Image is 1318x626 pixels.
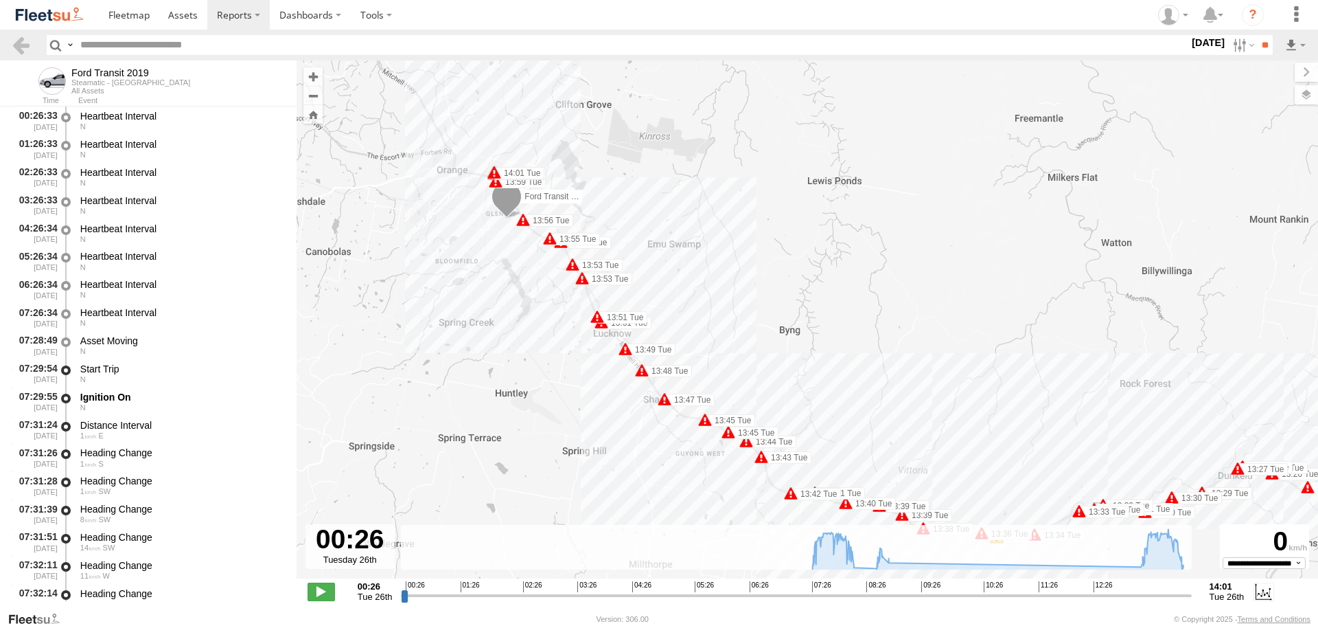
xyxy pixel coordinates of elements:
div: Heading Change [80,503,284,515]
div: 07:29:54 [DATE] [11,361,59,386]
span: Heading: 236 [98,487,111,495]
button: Zoom in [303,67,323,86]
span: 00:26 [406,581,425,592]
span: 11 [80,572,101,580]
span: 1 [80,460,97,468]
i: ? [1242,4,1264,26]
span: Ford Transit 2019 [524,191,589,201]
label: 13:42 Tue [791,488,841,500]
span: 10:26 [984,581,1003,592]
label: 14:00 Tue [494,168,544,180]
div: 07:31:24 [DATE] [11,417,59,443]
span: Heading: 356 [80,179,86,187]
div: Heartbeat Interval [80,138,284,150]
label: 13:45 Tue [728,427,778,439]
label: 13:33 Tue [1079,506,1129,518]
div: All Assets [71,87,190,95]
a: Back to previous Page [11,35,31,55]
span: 02:26 [523,581,542,592]
div: 04:26:34 [DATE] [11,221,59,246]
div: Event [78,98,297,104]
span: Heading: 356 [80,403,86,412]
div: Heartbeat Interval [80,278,284,291]
label: 13:53 Tue [573,259,623,271]
span: Heading: 241 [103,544,115,552]
label: Search Filter Options [1227,35,1257,55]
label: 13:32 Tue [1094,504,1144,516]
div: Heartbeat Interval [80,250,284,262]
label: [DATE] [1189,35,1227,50]
div: Steamatic - [GEOGRAPHIC_DATA] [71,78,190,87]
label: 13:30 Tue [1145,506,1195,519]
label: 13:51 Tue [601,317,651,329]
div: Version: 306.00 [597,615,649,623]
div: 07:31:28 [DATE] [11,473,59,498]
span: 01:26 [461,581,480,592]
label: 13:29 Tue [1202,487,1252,500]
span: Heading: 356 [80,207,86,215]
div: Heartbeat Interval [80,306,284,319]
a: Visit our Website [8,612,71,626]
label: 13:40 Tue [846,498,896,510]
span: Heading: 356 [80,122,86,131]
span: Heading: 356 [80,347,86,355]
span: Tue 26th Aug 2025 [358,592,393,602]
label: 13:45 Tue [705,414,755,427]
div: 07:28:49 [DATE] [11,333,59,358]
label: 13:59 Tue [496,176,546,188]
label: 13:41 Tue [815,487,865,500]
div: Heading Change [80,447,284,459]
img: fleetsu-logo-horizontal.svg [14,5,85,24]
div: 07:29:55 [DATE] [11,389,59,414]
div: Ignition On [80,391,284,403]
div: Ford Transit 2019 - View Asset History [71,67,190,78]
span: 09:26 [921,581,940,592]
div: Heading Change [80,531,284,544]
span: 08:26 [866,581,886,592]
label: 13:39 Tue [879,500,929,513]
div: 07:26:34 [DATE] [11,304,59,330]
label: 14:01 Tue [494,167,544,179]
label: 13:55 Tue [550,233,600,245]
div: 07:31:26 [DATE] [11,445,59,471]
div: Heartbeat Interval [80,194,284,207]
a: Terms and Conditions [1238,615,1310,623]
div: 05:26:34 [DATE] [11,249,59,274]
span: 07:26 [812,581,831,592]
strong: 00:26 [358,581,393,592]
div: Heading Change [80,475,284,487]
span: 03:26 [577,581,597,592]
div: 07:32:11 [DATE] [11,557,59,583]
strong: 14:01 [1210,581,1245,592]
button: Zoom out [303,86,323,105]
span: Heading: 356 [80,319,86,327]
div: 0 [1222,526,1307,557]
label: 13:56 Tue [523,214,573,227]
div: 06:26:34 [DATE] [11,276,59,302]
label: 13:32 Tue [1103,500,1153,512]
button: Zoom Home [303,105,323,124]
div: Start Trip [80,363,284,375]
span: Heading: 356 [80,235,86,243]
label: 13:47 Tue [664,394,715,406]
span: Heading: 356 [80,263,86,271]
div: © Copyright 2025 - [1174,615,1310,623]
span: 8 [80,515,97,524]
div: 07:32:14 [DATE] [11,585,59,611]
label: 13:48 Tue [642,365,692,377]
span: 1 [80,432,97,440]
span: 11:26 [1039,581,1058,592]
div: Asset Moving [80,335,284,347]
label: 13:43 Tue [761,451,811,464]
span: Heading: 204 [98,515,111,524]
label: 13:27 Tue [1238,463,1288,476]
span: 14 [80,544,101,552]
label: 13:51 Tue [597,311,647,324]
span: Tue 26th Aug 2025 [1210,592,1245,602]
div: 01:26:33 [DATE] [11,136,59,161]
span: 05:26 [695,581,714,592]
span: 11 [80,600,101,608]
div: Heading Change [80,559,284,572]
div: 03:26:33 [DATE] [11,192,59,218]
div: Heartbeat Interval [80,223,284,235]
